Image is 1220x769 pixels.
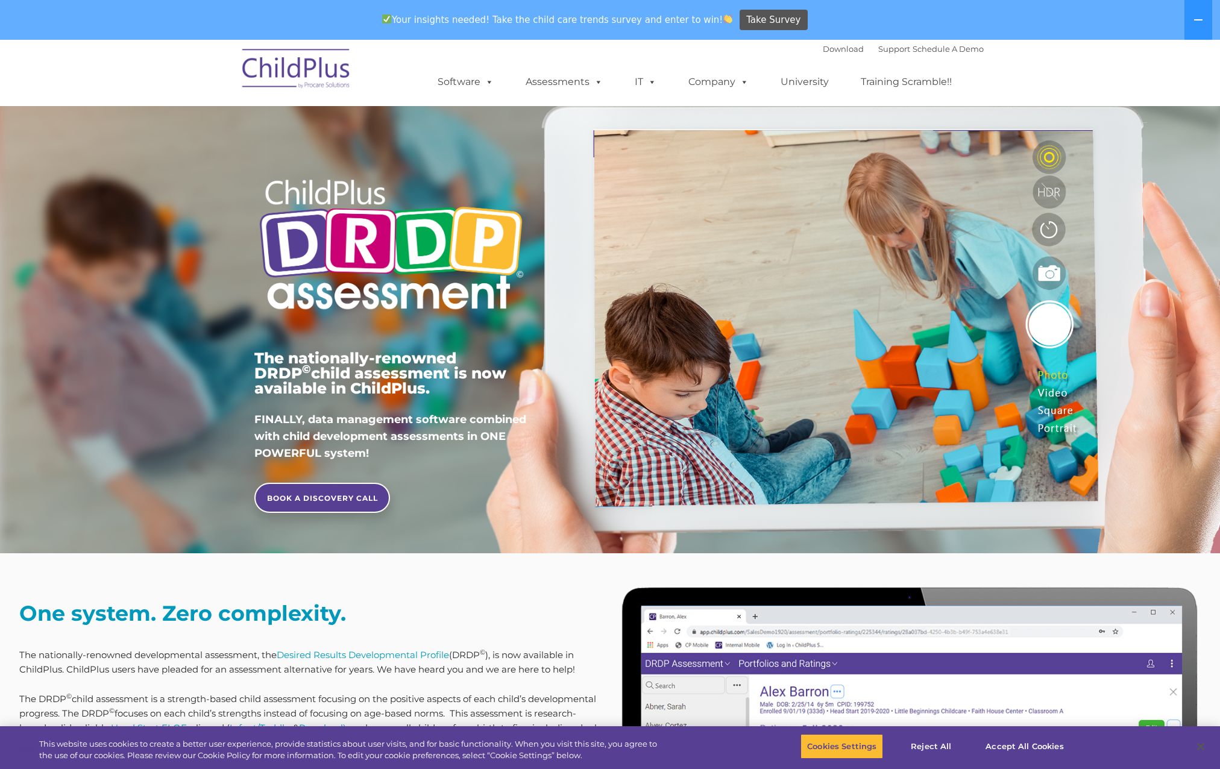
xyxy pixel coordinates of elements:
[109,706,115,715] sup: ©
[299,722,346,733] a: Preschool)
[254,349,506,397] span: The nationally-renowned DRDP child assessment is now available in ChildPlus.
[19,648,602,677] p: The nationally-renowned developmental assessment, the (DRDP ), is now available in ChildPlus. Chi...
[740,10,808,31] a: Take Survey
[800,734,883,759] button: Cookies Settings
[849,70,964,94] a: Training Scramble!!
[769,70,841,94] a: University
[382,14,391,24] img: ✅
[480,648,485,656] sup: ©
[893,734,969,759] button: Reject All
[426,70,506,94] a: Software
[39,738,671,762] div: This website uses cookies to create a better user experience, provide statistics about user visit...
[66,692,72,700] sup: ©
[111,722,187,733] a: Head Start ELOF
[236,40,357,101] img: ChildPlus by Procare Solutions
[878,44,910,54] a: Support
[277,649,449,661] a: Desired Results Developmental Profile
[254,163,528,330] img: Copyright - DRDP Logo Light
[1187,733,1214,760] button: Close
[19,600,346,626] strong: One system. Zero complexity.
[19,692,602,764] p: The DRDP child assessment is a strength-based child assessment focusing on the positive aspects o...
[723,14,732,24] img: 👏
[623,70,668,94] a: IT
[254,483,390,513] a: BOOK A DISCOVERY CALL
[254,413,526,460] span: FINALLY, data management software combined with child development assessments in ONE POWERFUL sys...
[377,8,738,31] span: Your insights needed! Take the child care trends survey and enter to win!
[823,44,864,54] a: Download
[913,44,984,54] a: Schedule A Demo
[302,362,311,376] sup: ©
[230,722,293,733] a: Infant/Toddler
[746,10,800,31] span: Take Survey
[823,44,984,54] font: |
[979,734,1070,759] button: Accept All Cookies
[514,70,615,94] a: Assessments
[676,70,761,94] a: Company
